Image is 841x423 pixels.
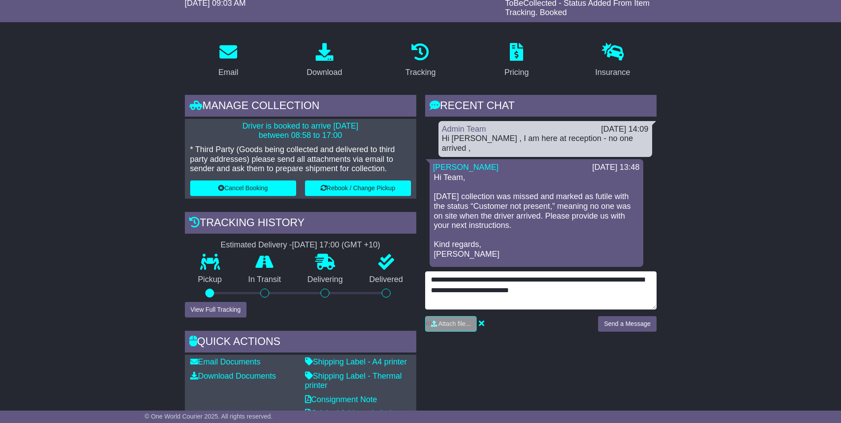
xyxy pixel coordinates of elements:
button: Rebook / Change Pickup [305,180,411,196]
div: Estimated Delivery - [185,240,416,250]
div: Tracking [405,67,435,78]
div: RECENT CHAT [425,95,657,119]
p: Driver is booked to arrive [DATE] between 08:58 to 17:00 [190,121,411,141]
button: Send a Message [598,316,656,332]
a: Tracking [399,40,441,82]
p: In Transit [235,275,294,285]
button: View Full Tracking [185,302,246,317]
span: © One World Courier 2025. All rights reserved. [145,413,273,420]
a: Insurance [590,40,636,82]
a: Download Documents [190,372,276,380]
p: * Third Party (Goods being collected and delivered to third party addresses) please send all atta... [190,145,411,174]
a: Email [212,40,244,82]
div: Insurance [595,67,630,78]
a: Consignment Note [305,395,377,404]
div: Quick Actions [185,331,416,355]
a: Email Documents [190,357,261,366]
a: Original Address Label [305,409,391,418]
div: [DATE] 17:00 (GMT +10) [292,240,380,250]
a: Shipping Label - Thermal printer [305,372,402,390]
div: [DATE] 14:09 [601,125,649,134]
div: [DATE] 13:48 [592,163,640,172]
div: Download [307,67,342,78]
p: Pickup [185,275,235,285]
p: Delivered [356,275,416,285]
a: Shipping Label - A4 printer [305,357,407,366]
div: Hi [PERSON_NAME] , I am here at reception - no one arrived , [442,134,649,153]
p: Delivering [294,275,356,285]
div: Tracking history [185,212,416,236]
a: Download [301,40,348,82]
a: Pricing [499,40,535,82]
div: Pricing [505,67,529,78]
button: Cancel Booking [190,180,296,196]
div: Email [218,67,238,78]
p: Hi Team, [DATE] collection was missed and marked as futile with the status “Customer not present,... [434,173,639,259]
div: Manage collection [185,95,416,119]
a: Admin Team [442,125,486,133]
a: [PERSON_NAME] [433,163,499,172]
